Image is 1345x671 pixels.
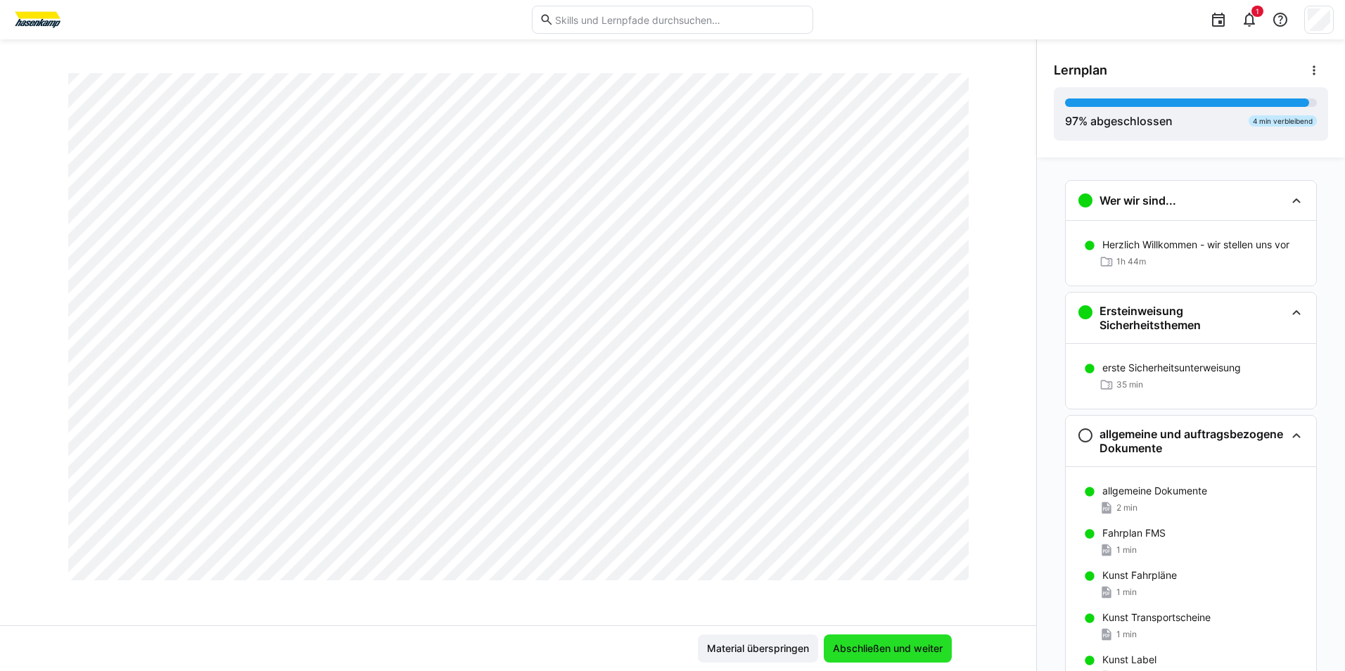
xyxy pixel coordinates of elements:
span: 2 min [1116,502,1137,513]
span: Lernplan [1054,63,1107,78]
h3: allgemeine und auftragsbezogene Dokumente [1099,427,1285,455]
span: 1 [1256,7,1259,15]
span: 1h 44m [1116,256,1146,267]
div: % abgeschlossen [1065,113,1173,129]
p: Kunst Transportscheine [1102,611,1211,625]
h3: Ersteinweisung Sicherheitsthemen [1099,304,1285,332]
p: Kunst Fahrpläne [1102,568,1177,582]
span: 1 min [1116,629,1137,640]
h3: Wer wir sind... [1099,193,1176,207]
p: Kunst Label [1102,653,1156,667]
p: erste Sicherheitsunterweisung [1102,361,1241,375]
p: Herzlich Willkommen - wir stellen uns vor [1102,238,1289,252]
div: 4 min verbleibend [1249,115,1317,127]
p: Fahrplan FMS [1102,526,1166,540]
span: Material überspringen [705,641,811,656]
button: Abschließen und weiter [824,634,952,663]
span: 1 min [1116,544,1137,556]
span: 97 [1065,114,1078,128]
span: 35 min [1116,379,1143,390]
span: 1 min [1116,587,1137,598]
span: Abschließen und weiter [831,641,945,656]
p: allgemeine Dokumente [1102,484,1207,498]
input: Skills und Lernpfade durchsuchen… [554,13,805,26]
button: Material überspringen [698,634,818,663]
